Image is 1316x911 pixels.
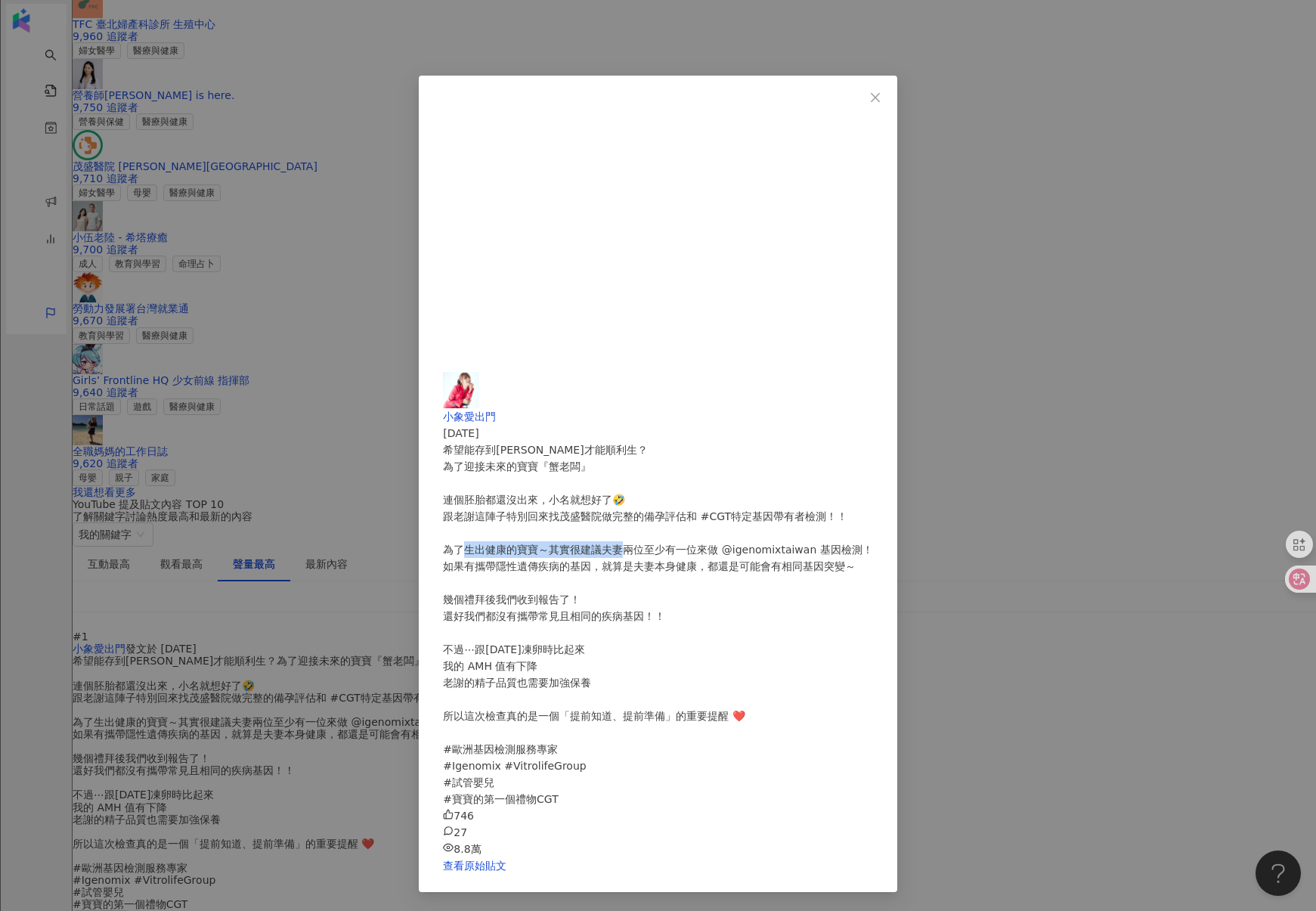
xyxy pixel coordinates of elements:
[443,100,788,372] iframe: 希望能存到錢明年才能順利生？
[443,425,872,442] div: [DATE]
[443,860,506,872] a: 查看原始貼文
[443,411,496,423] span: 小象愛出門
[443,824,872,841] div: 27
[869,91,881,104] span: close
[443,841,872,857] div: 8.8萬
[443,372,872,423] a: KOL Avatar小象愛出門
[443,372,479,408] img: KOL Avatar
[443,458,872,807] div: 為了迎接未來的寶寶『蟹老闆』 連個胚胎都還沒出來，小名就想好了🤣 跟老謝這陣子特別回來找茂盛醫院做完整的備孕評估和 #CGT特定基因帶有者檢測！！ 為了生出健康的寶寶～其實很建議夫妻兩位至少有一...
[443,442,872,458] div: 希望能存到[PERSON_NAME]才能順利生？
[443,807,872,824] div: 746
[860,82,890,113] button: Close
